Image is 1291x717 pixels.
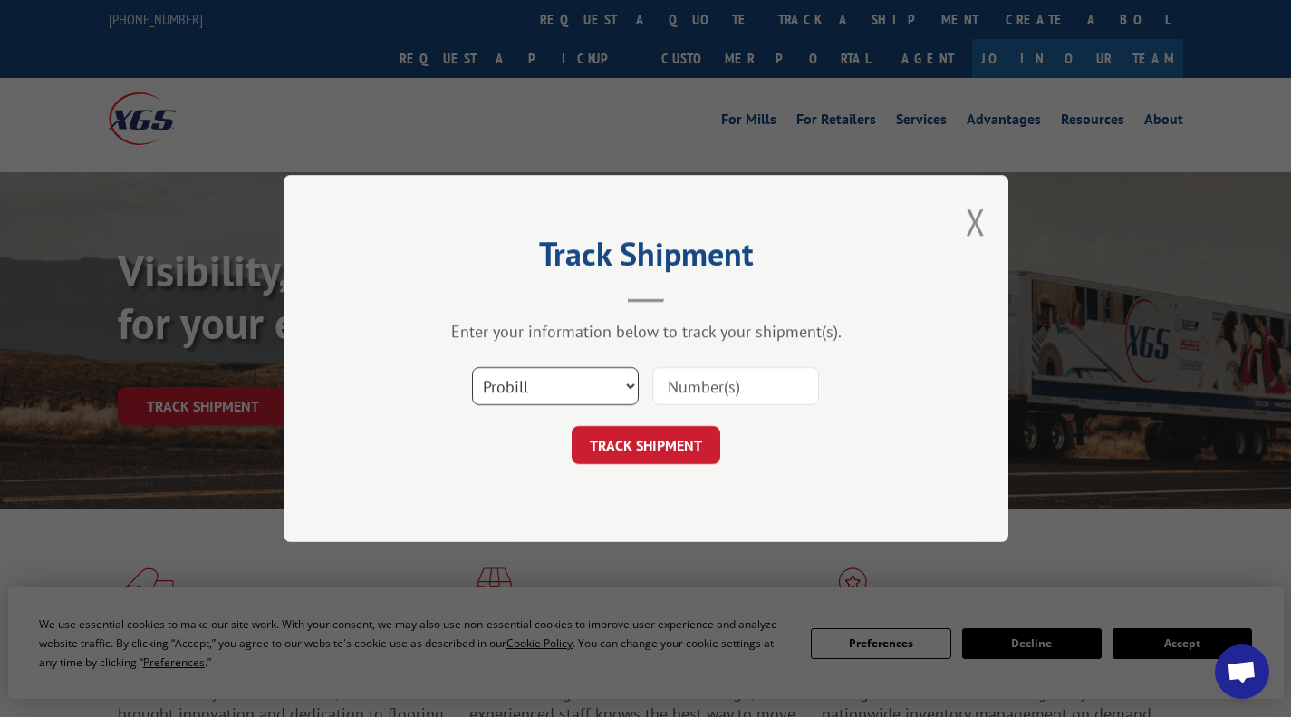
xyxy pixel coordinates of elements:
[572,426,720,464] button: TRACK SHIPMENT
[374,321,918,342] div: Enter your information below to track your shipment(s).
[1215,644,1269,699] div: Open chat
[374,241,918,276] h2: Track Shipment
[652,367,819,405] input: Number(s)
[966,198,986,246] button: Close modal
